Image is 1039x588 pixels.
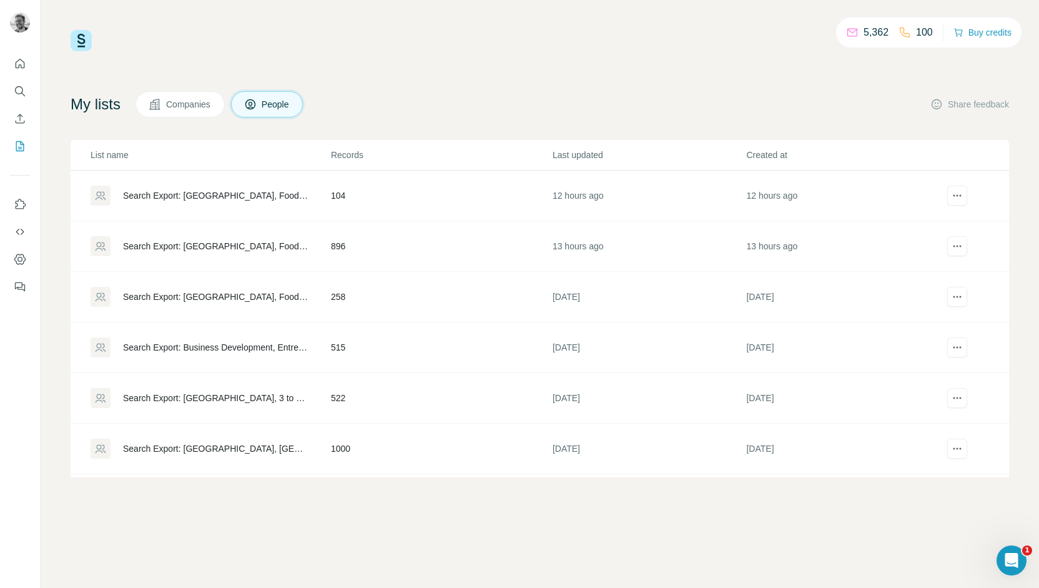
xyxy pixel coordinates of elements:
[552,424,746,474] td: [DATE]
[91,149,330,161] p: List name
[746,373,940,424] td: [DATE]
[123,392,310,404] div: Search Export: [GEOGRAPHIC_DATA], 3 to 5 years, 6 to 10 years, More than 10 years, Insights Buyer...
[553,149,746,161] p: Last updated
[947,287,967,307] button: actions
[330,373,552,424] td: 522
[10,193,30,216] button: Use Surfe on LinkedIn
[330,272,552,322] td: 258
[864,25,889,40] p: 5,362
[746,171,940,221] td: 12 hours ago
[930,98,1009,111] button: Share feedback
[10,80,30,102] button: Search
[71,30,92,51] img: Surfe Logo
[947,388,967,408] button: actions
[10,248,30,271] button: Dashboard
[123,442,310,455] div: Search Export: [GEOGRAPHIC_DATA], [GEOGRAPHIC_DATA], BUYER PERSONA, List of Chains in [GEOGRAPHIC...
[997,546,1027,576] iframe: Intercom live chat
[947,186,967,206] button: actions
[947,337,967,357] button: actions
[123,341,310,354] div: Search Export: Business Development, Entrepreneurship, Marketing, Sales, Director, Experienced Ma...
[746,221,940,272] td: 13 hours ago
[123,240,310,252] div: Search Export: [GEOGRAPHIC_DATA], Food and Beverage Services, Food and Beverage Manufacturing, Wh...
[746,272,940,322] td: [DATE]
[123,291,310,303] div: Search Export: [GEOGRAPHIC_DATA], Food and Beverage Manufacturing, Wholesale Food and Beverage, F...
[10,107,30,130] button: Enrich CSV
[262,98,290,111] span: People
[331,149,551,161] p: Records
[746,322,940,373] td: [DATE]
[552,171,746,221] td: 12 hours ago
[10,52,30,75] button: Quick start
[916,25,933,40] p: 100
[71,94,121,114] h4: My lists
[552,474,746,525] td: [DATE]
[10,12,30,32] img: Avatar
[10,276,30,298] button: Feedback
[123,189,310,202] div: Search Export: [GEOGRAPHIC_DATA], Food and Beverage Services, Food and Beverage Manufacturing, SU...
[10,135,30,157] button: My lists
[330,474,552,525] td: 25
[552,373,746,424] td: [DATE]
[166,98,212,111] span: Companies
[330,221,552,272] td: 896
[552,221,746,272] td: 13 hours ago
[330,424,552,474] td: 1000
[330,171,552,221] td: 104
[552,322,746,373] td: [DATE]
[953,24,1012,41] button: Buy credits
[1022,546,1032,556] span: 1
[746,474,940,525] td: [DATE]
[10,221,30,243] button: Use Surfe API
[947,439,967,459] button: actions
[552,272,746,322] td: [DATE]
[330,322,552,373] td: 515
[746,424,940,474] td: [DATE]
[746,149,939,161] p: Created at
[947,236,967,256] button: actions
